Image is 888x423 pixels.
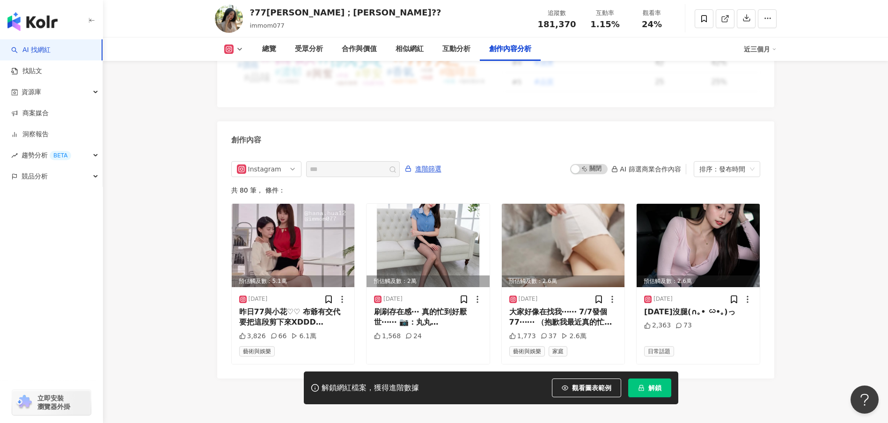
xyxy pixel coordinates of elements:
[215,5,243,33] img: KOL Avatar
[561,332,586,341] div: 2.6萬
[250,22,285,29] span: immom077
[271,332,287,341] div: 66
[367,275,490,287] div: 預估觸及數：2萬
[367,204,490,287] div: post-image預估觸及數：2萬
[232,275,355,287] div: 預估觸及數：5.1萬
[509,332,536,341] div: 1,773
[637,204,760,287] img: post-image
[248,162,279,177] div: Instagram
[442,44,470,55] div: 互動分析
[405,332,422,341] div: 24
[249,295,268,303] div: [DATE]
[232,204,355,287] img: post-image
[7,12,58,31] img: logo
[489,44,531,55] div: 創作內容分析
[231,186,760,194] div: 共 80 筆 ， 條件：
[644,321,671,330] div: 2,363
[11,130,49,139] a: 洞察報告
[538,19,576,29] span: 181,370
[541,332,557,341] div: 37
[291,332,316,341] div: 6.1萬
[396,44,424,55] div: 相似網紅
[587,8,623,18] div: 互動率
[638,385,645,391] span: lock
[653,295,673,303] div: [DATE]
[509,346,545,356] span: 藝術與娛樂
[231,135,261,145] div: 創作內容
[262,44,276,55] div: 總覽
[502,204,625,287] div: post-image預估觸及數：2.6萬
[637,275,760,287] div: 預估觸及數：2.6萬
[572,384,611,392] span: 觀看圖表範例
[519,295,538,303] div: [DATE]
[250,7,441,18] div: ?77[PERSON_NAME]；[PERSON_NAME]??
[295,44,323,55] div: 受眾分析
[22,166,48,187] span: 競品分析
[239,346,275,356] span: 藝術與娛樂
[637,204,760,287] div: post-image預估觸及數：2.6萬
[634,8,670,18] div: 觀看率
[374,307,482,328] div: 刷刷存在感⋯ 真的忙到好厭世⋯⋯ 📷：丸丸 @johnny60280
[374,332,401,341] div: 1,568
[648,384,661,392] span: 解鎖
[699,162,746,177] div: 排序：發布時間
[342,44,377,55] div: 合作與價值
[628,378,671,397] button: 解鎖
[552,378,621,397] button: 觀看圖表範例
[11,152,18,159] span: rise
[367,204,490,287] img: post-image
[11,67,42,76] a: 找貼文
[322,383,419,393] div: 解鎖網紅檔案，獲得進階數據
[11,45,51,55] a: searchAI 找網紅
[644,307,752,317] div: [DATE]沒腿(∩｡• ᦍ•｡)っ
[644,346,674,356] span: 日常話題
[744,42,777,57] div: 近三個月
[642,20,662,29] span: 24%
[404,161,442,176] button: 進階篩選
[383,295,403,303] div: [DATE]
[37,394,70,411] span: 立即安裝 瀏覽器外掛
[239,332,266,341] div: 3,826
[502,275,625,287] div: 預估觸及數：2.6萬
[502,204,625,287] img: post-image
[239,307,347,328] div: 昨日77與小花♡♡ 布爺有交代要把這段剪下來XDDD [PERSON_NAME]的太太太完美啦～～這麼小的臉這麼長的腿！！ 麻豆： @hana.hua12 小花🌸 攝影： @bushotfun_...
[415,162,441,177] span: 進階篩選
[509,307,617,328] div: 大家好像在找我⋯⋯ 7/7發個77⋯⋯ （抱歉我最近真的忙到靠[GEOGRAPHIC_DATA]） 📷：神一般的安公子！！！ （相機錄影起來真的清楚到ㄅ行⋯好害羞٩(〃._.〃)ว）
[15,395,33,410] img: chrome extension
[22,82,41,103] span: 資源庫
[12,390,91,415] a: chrome extension立即安裝 瀏覽器外掛
[549,346,567,356] span: 家庭
[50,151,71,160] div: BETA
[11,109,49,118] a: 商案媒合
[22,145,71,166] span: 趨勢分析
[232,204,355,287] div: post-image預估觸及數：5.1萬
[675,321,692,330] div: 73
[538,8,576,18] div: 追蹤數
[611,165,681,173] div: AI 篩選商業合作內容
[590,20,619,29] span: 1.15%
